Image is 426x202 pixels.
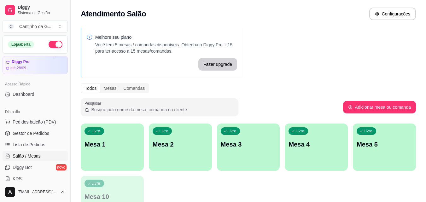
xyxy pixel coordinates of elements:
button: Configurações [369,8,416,20]
span: C [8,23,14,30]
a: Dashboard [3,89,68,99]
button: Select a team [3,20,68,33]
a: Salão / Mesas [3,151,68,161]
a: KDS [3,174,68,184]
button: LivreMesa 4 [285,124,348,171]
article: até 28/09 [10,66,26,71]
a: Lista de Pedidos [3,140,68,150]
p: Melhore seu plano [95,34,237,40]
div: Cantinho da G ... [19,23,51,30]
button: LivreMesa 3 [217,124,280,171]
span: [EMAIL_ADDRESS][DOMAIN_NAME] [18,189,58,194]
span: Dashboard [13,91,34,97]
p: Mesa 2 [153,140,208,149]
span: Pedidos balcão (PDV) [13,119,56,125]
h2: Atendimento Salão [81,9,146,19]
span: Diggy [18,5,65,10]
span: Salão / Mesas [13,153,41,159]
p: Mesa 1 [85,140,140,149]
p: Livre [295,129,304,134]
span: Sistema de Gestão [18,10,65,15]
a: Diggy Botnovo [3,162,68,172]
p: Livre [91,129,100,134]
p: Livre [91,181,100,186]
div: Loja aberta [8,41,34,48]
input: Pesquisar [89,107,235,113]
button: LivreMesa 2 [149,124,212,171]
label: Pesquisar [85,101,103,106]
button: Pedidos balcão (PDV) [3,117,68,127]
p: Livre [364,129,372,134]
p: Mesa 5 [357,140,412,149]
button: [EMAIL_ADDRESS][DOMAIN_NAME] [3,184,68,199]
button: LivreMesa 1 [81,124,144,171]
p: Mesa 3 [221,140,276,149]
button: Adicionar mesa ou comanda [343,101,416,113]
span: Lista de Pedidos [13,141,45,148]
div: Dia a dia [3,107,68,117]
span: Diggy Bot [13,164,32,170]
p: Mesa 4 [289,140,344,149]
p: Você tem 5 mesas / comandas disponíveis. Obtenha o Diggy Pro + 15 para ter acesso a 15 mesas/coma... [95,42,237,54]
p: Livre [160,129,168,134]
p: Livre [228,129,236,134]
span: Gestor de Pedidos [13,130,49,136]
div: Mesas [100,84,120,93]
button: Fazer upgrade [198,58,237,71]
button: LivreMesa 5 [353,124,416,171]
a: DiggySistema de Gestão [3,3,68,18]
a: Gestor de Pedidos [3,128,68,138]
div: Todos [81,84,100,93]
button: Alterar Status [49,41,62,48]
div: Acesso Rápido [3,79,68,89]
article: Diggy Pro [12,60,30,64]
p: Mesa 10 [85,192,140,201]
a: Diggy Proaté 28/09 [3,56,68,74]
div: Comandas [120,84,149,93]
span: KDS [13,176,22,182]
